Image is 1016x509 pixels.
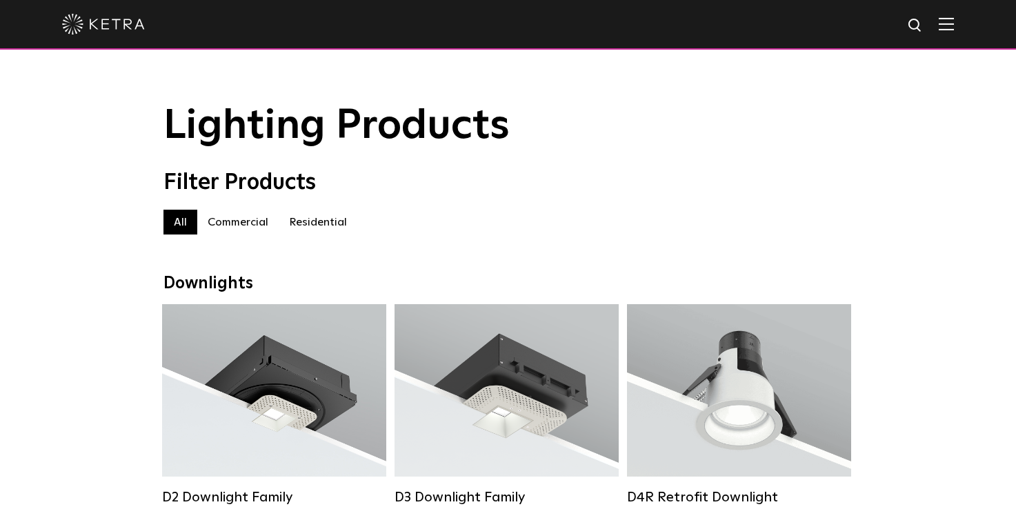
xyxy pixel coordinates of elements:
div: Filter Products [163,170,853,196]
a: D3 Downlight Family Lumen Output:700 / 900 / 1100Colors:White / Black / Silver / Bronze / Paintab... [395,304,619,506]
label: Residential [279,210,357,234]
a: D4R Retrofit Downlight Lumen Output:800Colors:White / BlackBeam Angles:15° / 25° / 40° / 60°Watta... [627,304,851,506]
label: All [163,210,197,234]
img: search icon [907,17,924,34]
label: Commercial [197,210,279,234]
img: ketra-logo-2019-white [62,14,145,34]
div: D4R Retrofit Downlight [627,489,851,506]
a: D2 Downlight Family Lumen Output:1200Colors:White / Black / Gloss Black / Silver / Bronze / Silve... [162,304,386,506]
span: Lighting Products [163,106,510,147]
div: Downlights [163,274,853,294]
div: D3 Downlight Family [395,489,619,506]
img: Hamburger%20Nav.svg [939,17,954,30]
div: D2 Downlight Family [162,489,386,506]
